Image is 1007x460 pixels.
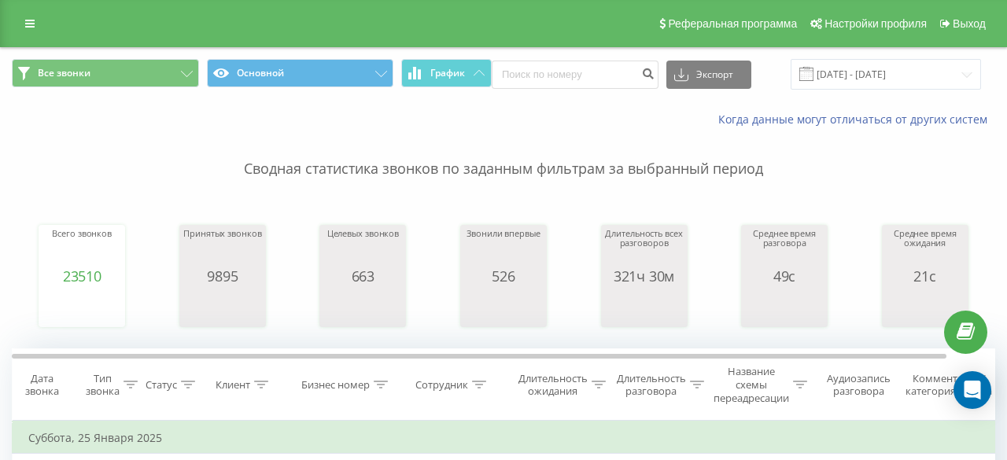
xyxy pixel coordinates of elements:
[327,229,399,268] div: Целевых звонков
[745,268,824,284] div: 49с
[183,268,261,284] div: 9895
[401,59,492,87] button: График
[52,268,112,284] div: 23510
[745,229,824,268] div: Среднее время разговора
[207,59,394,87] button: Основной
[886,229,965,268] div: Среднее время ожидания
[415,378,468,392] div: Сотрудник
[467,229,540,268] div: Звонили впервые
[38,67,90,79] span: Все звонки
[146,378,177,392] div: Статус
[52,229,112,268] div: Всего звонков
[886,268,965,284] div: 21с
[12,59,199,87] button: Все звонки
[668,17,797,30] span: Реферальная программа
[824,17,927,30] span: Настройки профиля
[953,17,986,30] span: Выход
[183,229,261,268] div: Принятых звонков
[821,372,897,399] div: Аудиозапись разговора
[86,372,120,399] div: Тип звонка
[492,61,658,89] input: Поиск по номеру
[718,112,995,127] a: Когда данные могут отличаться от других систем
[13,372,71,399] div: Дата звонка
[467,268,540,284] div: 526
[216,378,250,392] div: Клиент
[617,372,686,399] div: Длительность разговора
[605,268,684,284] div: 321ч 30м
[518,372,588,399] div: Длительность ожидания
[327,268,399,284] div: 663
[714,365,789,405] div: Название схемы переадресации
[903,372,995,399] div: Комментарий/категория звонка
[301,378,370,392] div: Бизнес номер
[954,371,991,409] div: Open Intercom Messenger
[666,61,751,89] button: Экспорт
[12,127,995,179] p: Сводная статистика звонков по заданным фильтрам за выбранный период
[605,229,684,268] div: Длительность всех разговоров
[430,68,465,79] span: График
